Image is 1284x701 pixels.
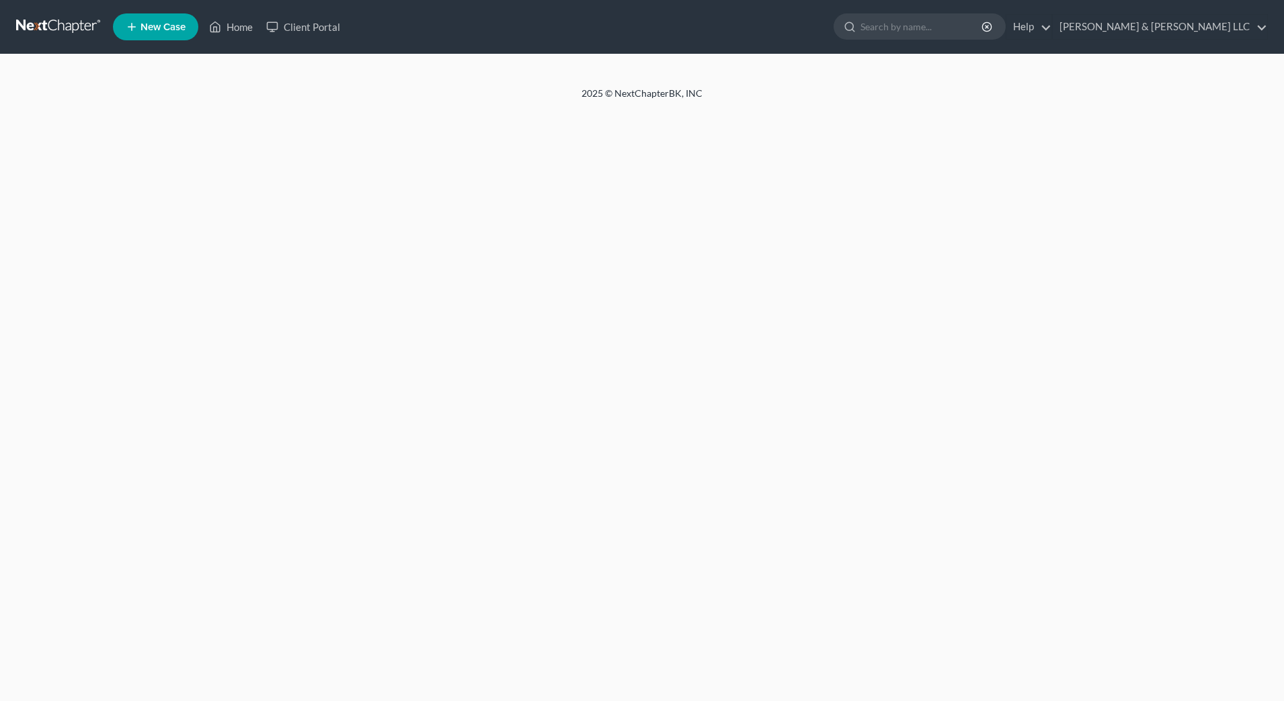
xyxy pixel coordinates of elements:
a: Help [1006,15,1051,39]
input: Search by name... [860,14,984,39]
div: 2025 © NextChapterBK, INC [259,87,1025,111]
span: New Case [141,22,186,32]
a: Home [202,15,259,39]
a: Client Portal [259,15,347,39]
a: [PERSON_NAME] & [PERSON_NAME] LLC [1053,15,1267,39]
